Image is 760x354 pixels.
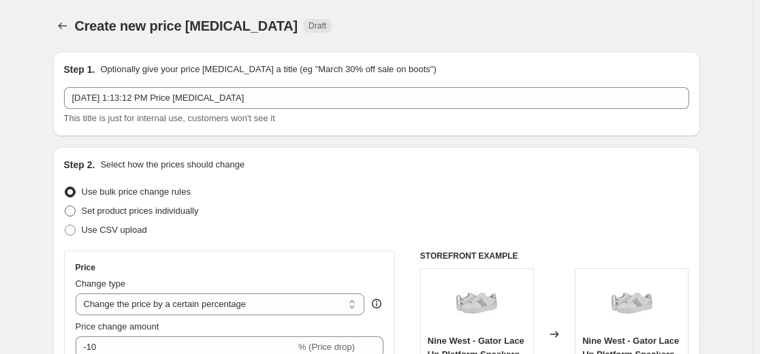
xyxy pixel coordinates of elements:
span: Change type [76,278,126,289]
span: Use CSV upload [82,225,147,235]
img: ET284WWR0273-White-_281_29_80x.jpg [449,276,504,330]
span: This title is just for internal use, customers won't see it [64,113,275,123]
div: help [370,297,383,310]
h2: Step 2. [64,158,95,172]
input: 30% off holiday sale [64,87,689,109]
span: Create new price [MEDICAL_DATA] [75,18,298,33]
span: Price change amount [76,321,159,332]
span: Use bulk price change rules [82,187,191,197]
h2: Step 1. [64,63,95,76]
p: Select how the prices should change [100,158,244,172]
p: Optionally give your price [MEDICAL_DATA] a title (eg "March 30% off sale on boots") [100,63,436,76]
button: Price change jobs [53,16,72,35]
h6: STOREFRONT EXAMPLE [420,251,689,261]
span: Draft [308,20,326,31]
span: Set product prices individually [82,206,199,216]
img: ET284WWR0273-White-_281_29_80x.jpg [605,276,659,330]
h3: Price [76,262,95,273]
span: % (Price drop) [298,342,355,352]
